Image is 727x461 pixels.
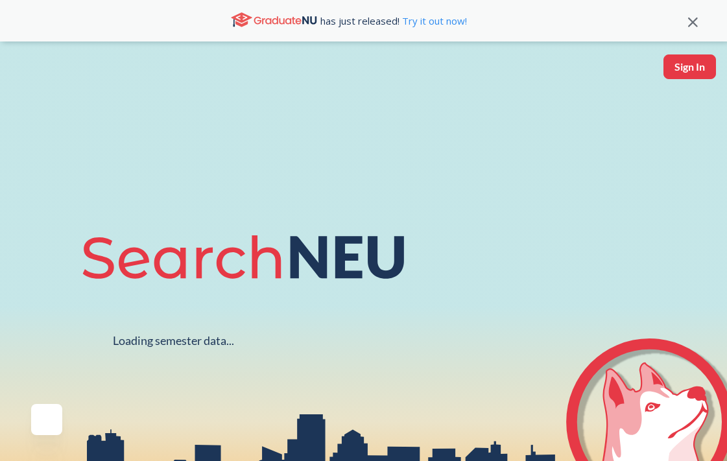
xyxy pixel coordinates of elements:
[320,14,467,28] span: has just released!
[663,54,716,79] button: Sign In
[399,14,467,27] a: Try it out now!
[13,54,43,94] img: sandbox logo
[13,54,43,98] a: sandbox logo
[113,333,234,348] div: Loading semester data...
